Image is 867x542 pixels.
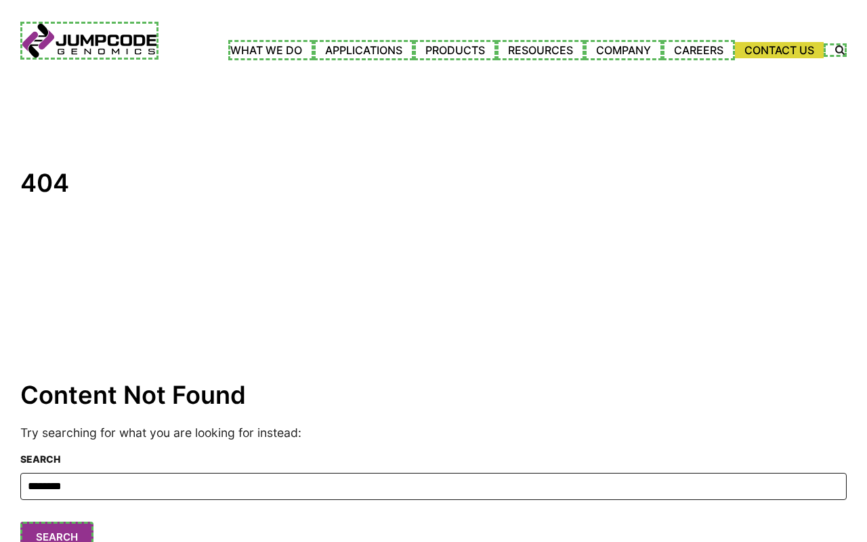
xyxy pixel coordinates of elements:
[662,40,735,60] a: Careers
[735,42,824,58] a: Contact Us
[496,40,585,60] a: Resources
[228,40,314,60] a: What We Do
[20,380,847,411] h2: Content Not Found
[414,40,496,60] a: Products
[824,43,847,57] label: Search the site.
[314,40,414,60] a: Applications
[585,40,662,60] a: Company
[20,424,847,442] p: Try searching for what you are looking for instead:
[20,168,847,199] h1: 404
[158,40,824,60] nav: Primary Navigation
[20,452,847,466] label: Search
